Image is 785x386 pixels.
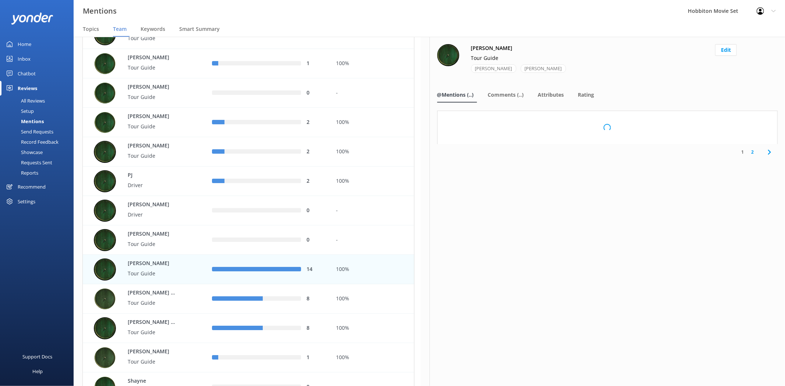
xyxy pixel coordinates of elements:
h4: [PERSON_NAME] [471,44,513,52]
span: Smart Summary [179,25,220,33]
div: 0 [307,207,325,215]
p: Tour Guide [128,64,176,72]
img: 363-1657687226.jpg [94,53,116,75]
span: Rating [578,91,594,99]
p: Tour Guide [128,358,176,366]
div: row [82,78,414,108]
p: [PERSON_NAME] [128,260,176,268]
p: [PERSON_NAME] ([GEOGRAPHIC_DATA]) [128,318,176,326]
button: Edit [715,44,737,56]
p: Tour Guide [128,122,176,131]
div: 100% [336,295,409,303]
div: 100% [336,324,409,332]
div: Support Docs [23,349,53,364]
div: 100% [336,354,409,362]
img: 538-1712203390.png [94,347,116,369]
span: Attributes [538,91,564,99]
p: [PERSON_NAME] [128,54,176,62]
div: 0 [307,236,325,244]
img: yonder-white-logo.png [11,12,53,25]
a: Mentions [4,116,74,126]
span: Comments (..) [488,91,524,99]
div: - [336,236,409,244]
h3: Mentions [83,5,117,17]
span: Topics [83,25,99,33]
p: Tour Guide [128,299,176,307]
div: Settings [18,194,35,209]
div: row [82,196,414,225]
div: 0 [307,89,325,97]
p: Shayne [128,377,176,385]
div: - [336,89,409,97]
div: Reviews [18,81,37,96]
p: Tour Guide [471,54,499,62]
div: Recommend [18,179,46,194]
img: 538-1712204197.png [94,288,116,310]
p: Driver [128,181,176,189]
p: [PERSON_NAME] [128,142,176,150]
div: row [82,137,414,167]
div: row [82,314,414,343]
p: [PERSON_NAME] [128,112,176,121]
div: 2 [307,177,325,185]
div: 1 [307,354,325,362]
img: 71-1628463011.png [94,111,116,133]
img: 779-1696976381.jpg [94,258,116,280]
img: 779-1727754483.jpg [94,170,116,192]
span: Team [113,25,127,33]
p: [PERSON_NAME] [128,83,176,91]
div: 2 [307,148,325,156]
div: 2 [307,118,325,126]
div: Home [18,37,31,51]
div: Send Requests [4,126,53,137]
div: Chatbot [18,66,36,81]
div: Record Feedback [4,137,59,147]
p: Tour Guide [128,93,176,101]
p: Driver [128,211,176,219]
div: 8 [307,324,325,332]
span: @Mentions (..) [437,91,474,99]
div: Mentions [4,116,44,126]
div: Inbox [18,51,31,66]
div: row [82,343,414,372]
img: 779-1755649243.jpg [94,317,116,339]
div: Showcase [4,147,43,157]
p: [PERSON_NAME] ([GEOGRAPHIC_DATA]) [128,289,176,297]
div: Requests Sent [4,157,52,168]
div: 8 [307,295,325,303]
div: All Reviews [4,96,45,106]
div: row [82,167,414,196]
div: Help [32,364,43,379]
a: Setup [4,106,74,116]
p: Tour Guide [128,269,176,278]
p: Tour Guide [128,240,176,248]
a: Reports [4,168,74,178]
a: Send Requests [4,126,74,137]
img: 779-1727754382.jpg [94,141,116,163]
p: [PERSON_NAME] [128,201,176,209]
div: [PERSON_NAME] [471,64,516,73]
img: 779-1696976381.jpg [437,44,459,66]
p: Tour Guide [128,34,176,42]
div: row [82,255,414,284]
div: Reports [4,168,38,178]
a: 1 [738,149,747,156]
div: 100% [336,118,409,126]
div: row [82,49,414,78]
div: row [82,225,414,255]
p: Tour Guide [128,328,176,336]
div: 100% [336,177,409,185]
a: All Reviews [4,96,74,106]
p: [PERSON_NAME] [128,348,176,356]
p: PJ [128,171,176,179]
a: Requests Sent [4,157,74,168]
div: [PERSON_NAME] [521,64,566,73]
div: row [82,108,414,137]
div: 1 [307,60,325,68]
img: 363-1657683549.jpg [94,82,116,104]
a: Showcase [4,147,74,157]
img: 779-1694734938.jpg [94,200,116,222]
div: 100% [336,265,409,274]
img: 779-1749600719.jpg [94,229,116,251]
p: [PERSON_NAME] [128,230,176,238]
